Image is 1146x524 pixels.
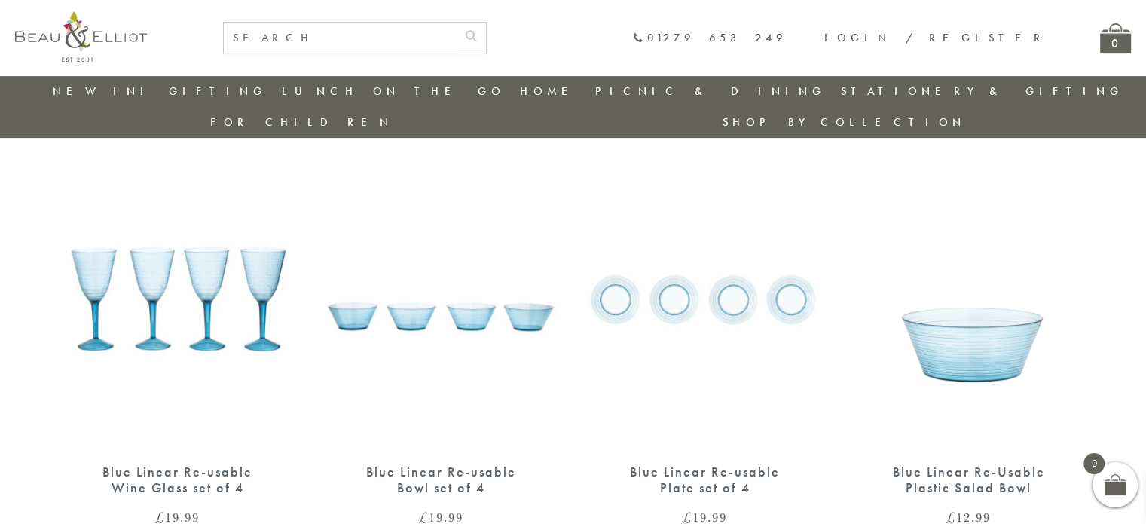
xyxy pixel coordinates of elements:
[595,84,826,99] a: Picnic & Dining
[824,30,1047,45] a: Login / Register
[53,84,154,99] a: New in!
[632,32,787,44] a: 01279 653 249
[169,84,267,99] a: Gifting
[61,148,295,449] img: Blue Linear Re-usable Wine Glass set of 4
[1083,453,1105,474] span: 0
[351,464,532,495] div: Blue Linear Re-usable Bowl set of 4
[588,148,822,449] img: Recycled Look Re-Usable Plastic Salad Bowl
[520,84,580,99] a: Home
[224,23,456,54] input: SEARCH
[15,11,147,62] img: logo
[1100,23,1131,53] a: 0
[841,84,1123,99] a: Stationery & Gifting
[723,115,966,130] a: Shop by collection
[210,115,393,130] a: For Children
[87,464,268,495] div: Blue Linear Re-usable Wine Glass set of 4
[282,84,505,99] a: Lunch On The Go
[879,464,1059,495] div: Blue Linear Re-Usable Plastic Salad Bowl
[325,148,558,449] img: Recycled Look Re-Usable Plastic Salad Bowl
[852,148,1086,449] img: Blue Linear Re-Usable Plastic Salad Bowl Blue Linear Salad Bowl
[615,464,796,495] div: Blue Linear Re-usable Plate set of 4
